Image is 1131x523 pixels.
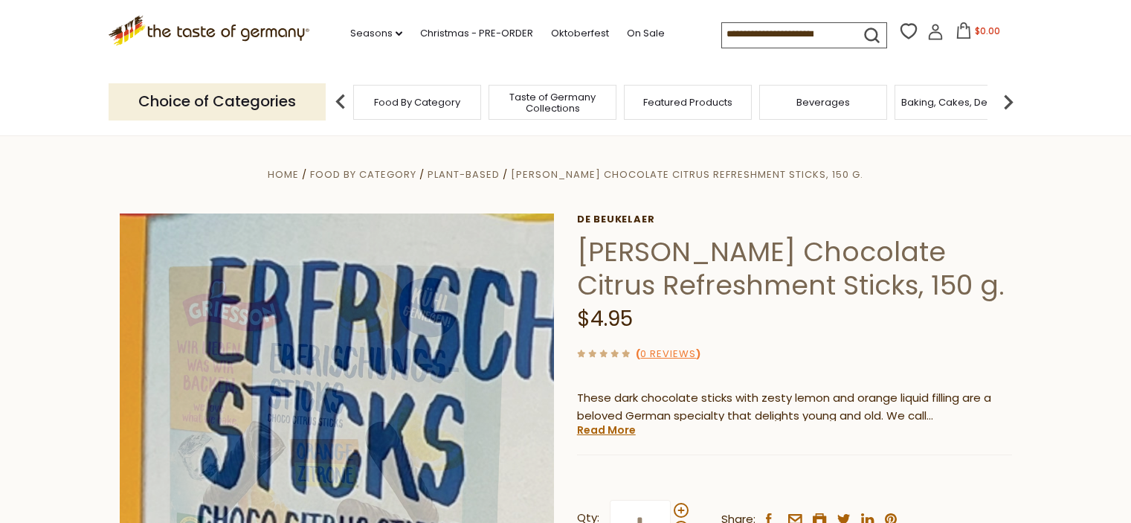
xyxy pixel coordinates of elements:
a: Food By Category [374,97,460,108]
span: ( ) [636,347,700,361]
a: Food By Category [310,167,416,182]
a: Taste of Germany Collections [493,92,612,114]
span: These dark chocolate sticks with zesty lemon and orange liquid filling are a beloved German speci... [577,390,1011,480]
a: Featured Products [643,97,732,108]
a: Beverages [796,97,850,108]
a: De Beukelaer [577,214,1012,225]
img: next arrow [993,87,1023,117]
img: previous arrow [326,87,355,117]
a: Plant-Based [428,167,500,182]
a: Oktoberfest [551,25,609,42]
p: Choice of Categories [109,83,326,120]
a: On Sale [627,25,665,42]
span: $0.00 [975,25,1000,37]
a: Christmas - PRE-ORDER [420,25,533,42]
a: [PERSON_NAME] Chocolate Citrus Refreshment Sticks, 150 g. [511,167,863,182]
a: 0 Reviews [640,347,696,362]
a: Home [268,167,299,182]
button: $0.00 [947,22,1010,45]
a: Seasons [350,25,402,42]
a: Read More [577,423,636,437]
a: Baking, Cakes, Desserts [901,97,1016,108]
h1: [PERSON_NAME] Chocolate Citrus Refreshment Sticks, 150 g. [577,235,1012,302]
span: $4.95 [577,304,633,333]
